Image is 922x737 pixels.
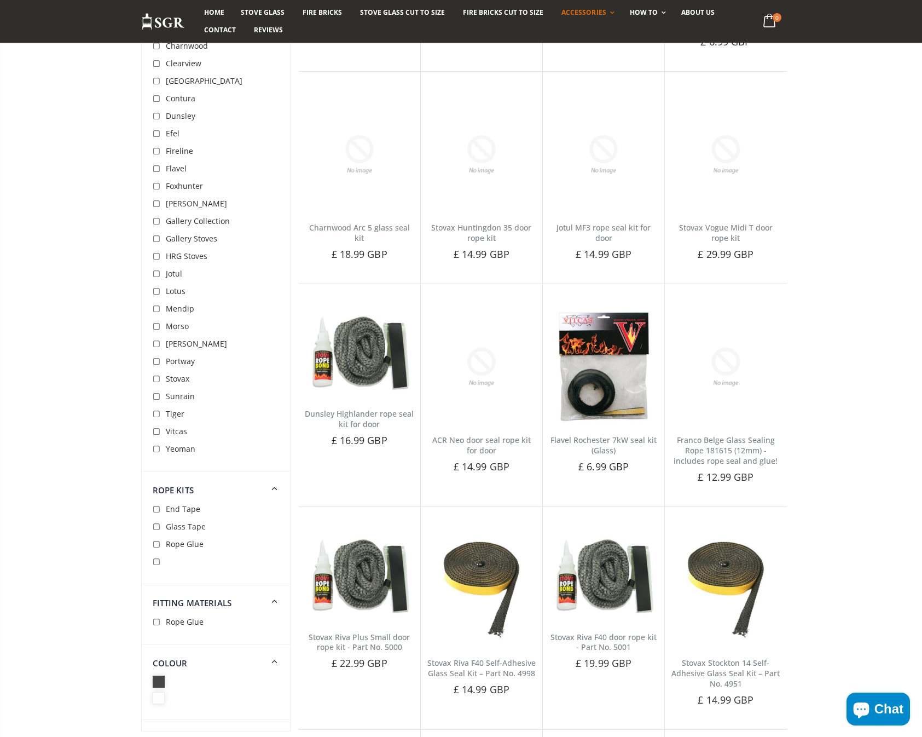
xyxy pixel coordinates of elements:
span: £ 14.99 GBP [454,247,509,261]
span: Tiger [166,408,184,419]
span: End Tape [166,504,200,514]
span: How To [630,8,658,17]
img: Stovax Riva F40 Self-Adhesive Glass Seal Kit [426,534,537,645]
a: Accessories [553,4,619,21]
span: Lotus [166,286,185,296]
a: Stovax Vogue Midi T door rope kit [679,222,773,243]
span: £ 14.99 GBP [576,247,631,261]
a: Reviews [246,21,291,39]
span: £ 16.99 GBP [332,434,387,447]
a: Contact [196,21,244,39]
span: Flavel [166,163,187,174]
span: Portway [166,356,195,366]
a: Stovax Riva Plus Small door rope kit - Part No. 5000 [309,632,410,653]
span: Vitcas [166,426,187,436]
span: Stove Glass [241,8,285,17]
a: Fire Bricks Cut To Size [455,4,552,21]
img: Stove Glass Replacement [141,13,185,31]
span: Mendip [166,303,194,314]
span: Fitting Materials [153,597,232,608]
a: Charnwood Arc 5 glass seal kit [309,222,410,243]
span: £ 14.99 GBP [454,683,509,696]
span: £ 14.99 GBP [698,693,753,706]
span: Charnwood [166,41,208,51]
span: Efel [166,128,179,139]
span: Stovax [166,373,189,384]
img: Stovax Riva F40 door rope kit [548,534,659,619]
span: 0 [773,13,781,22]
span: Contact [204,25,236,34]
span: Gallery Stoves [166,233,217,244]
a: Stove Glass Cut To Size [352,4,453,21]
inbox-online-store-chat: Shopify online store chat [843,693,913,728]
span: Stove Glass Cut To Size [360,8,445,17]
span: [GEOGRAPHIC_DATA] [166,76,242,86]
span: £ 19.99 GBP [576,657,631,670]
span: Colour [153,658,188,669]
span: Reviews [254,25,283,34]
span: Black [153,676,167,686]
span: Dunsley [166,111,195,121]
a: Flavel Rochester 7kW seal kit (Glass) [550,435,657,456]
span: Yeoman [166,444,195,454]
span: £ 22.99 GBP [332,657,387,670]
span: Rope Glue [166,539,204,549]
span: About us [681,8,715,17]
a: Jotul MF3 rope seal kit for door [556,222,651,243]
a: Fire Bricks [294,4,350,21]
img: Dunsley Highlander rope seal kit for door [304,312,415,396]
span: Fireline [166,146,193,156]
a: How To [622,4,671,21]
a: Stove Glass [233,4,293,21]
span: Foxhunter [166,181,203,191]
a: Stovax Riva F40 door rope kit - Part No. 5001 [550,632,657,653]
span: Accessories [561,8,606,17]
span: Rope Kits [153,485,194,496]
a: Stovax Stockton 14 Self-Adhesive Glass Seal Kit – Part No. 4951 [671,658,780,689]
span: Fire Bricks Cut To Size [463,8,543,17]
span: Clearview [166,58,201,68]
a: Stovax Riva F40 Self-Adhesive Glass Seal Kit – Part No. 4998 [427,658,536,678]
span: £ 14.99 GBP [454,460,509,473]
span: [PERSON_NAME] [166,338,227,349]
a: Franco Belge Glass Sealing Rope 181615 (12mm) - includes rope seal and glue! [674,435,778,466]
img: Stovax Stockton 14 Self-Adhesive Glass Seal Kit [670,534,781,645]
span: White [153,692,167,703]
span: Glass Tape [166,521,206,532]
span: [PERSON_NAME] [166,198,227,209]
span: Contura [166,93,195,103]
img: Flavel Rochester 7kW seal kit (Glass) [548,312,659,422]
a: About us [673,4,723,21]
span: Home [204,8,224,17]
span: £ 12.99 GBP [698,470,753,483]
span: HRG Stoves [166,251,207,261]
img: Stovax Riva Plus Small door rope kit [304,534,415,619]
span: Morso [166,321,189,331]
span: £ 29.99 GBP [698,247,753,261]
span: £ 18.99 GBP [332,247,387,261]
a: Dunsley Highlander rope seal kit for door [305,408,414,429]
a: ACR Neo door seal rope kit for door [432,435,531,456]
span: Jotul [166,268,182,279]
a: Home [196,4,233,21]
a: Stovax Huntingdon 35 door rope kit [431,222,531,243]
span: £ 6.99 GBP [578,460,629,473]
span: Gallery Collection [166,216,230,226]
span: Fire Bricks [303,8,342,17]
span: Sunrain [166,391,195,401]
a: 0 [758,11,781,32]
span: Rope Glue [166,617,204,627]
